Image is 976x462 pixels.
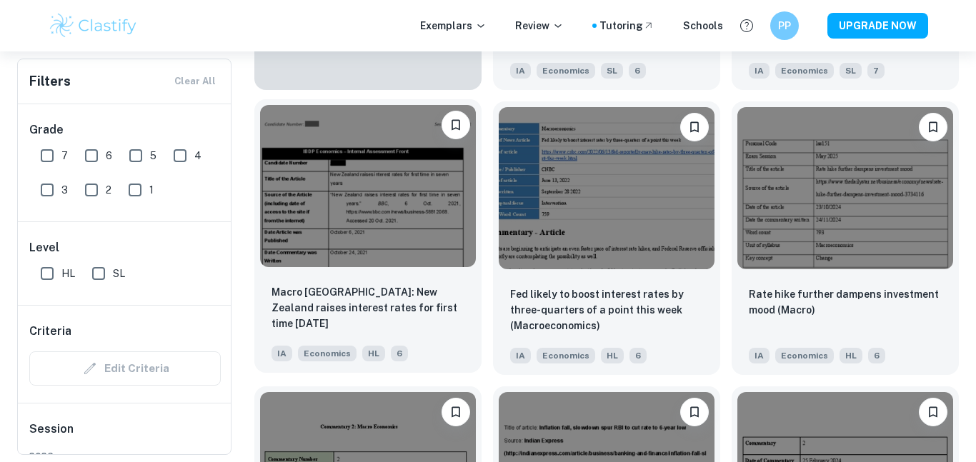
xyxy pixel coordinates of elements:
span: IA [749,63,770,79]
h6: Level [29,239,221,256]
span: 3 [61,182,68,198]
span: SL [840,63,862,79]
span: HL [61,266,75,281]
button: Help and Feedback [735,14,759,38]
h6: Criteria [29,323,71,340]
img: Clastify logo [48,11,139,40]
p: Review [515,18,564,34]
span: IA [749,348,770,363]
div: Criteria filters are unavailable when searching by topic [29,351,221,386]
span: 4 [194,148,201,164]
button: Bookmark [680,398,709,426]
span: 6 [868,348,885,363]
button: Bookmark [919,398,947,426]
span: HL [601,348,624,363]
span: 6 [629,63,646,79]
button: Bookmark [919,113,947,141]
span: HL [840,348,862,363]
span: 5 [150,148,156,164]
p: Macro IA: New Zealand raises interest rates for first time in seven years [272,284,464,331]
button: Bookmark [442,398,470,426]
span: 1 [149,182,154,198]
span: 2 [106,182,111,198]
span: 7 [61,148,68,164]
a: Tutoring [599,18,654,34]
button: Bookmark [442,111,470,139]
p: Rate hike further dampens investment mood (Macro) [749,286,942,318]
button: PP [770,11,799,40]
span: HL [362,346,385,361]
h6: Session [29,421,221,449]
a: Schools [683,18,723,34]
span: 6 [106,148,112,164]
span: SL [601,63,623,79]
h6: PP [777,18,793,34]
button: Bookmark [680,113,709,141]
span: SL [113,266,125,281]
span: 6 [391,346,408,361]
img: Economics IA example thumbnail: Macro IA: New Zealand raises interest ra [260,105,476,266]
span: 6 [629,348,647,363]
span: 7 [867,63,885,79]
span: Economics [537,63,595,79]
span: Economics [775,63,834,79]
a: BookmarkRate hike further dampens investment mood (Macro)IAEconomicsHL6 [732,101,959,374]
span: IA [510,63,531,79]
img: Economics IA example thumbnail: Rate hike further dampens investment moo [737,107,953,268]
span: Economics [537,348,595,363]
span: 2026 [29,449,221,462]
p: Exemplars [420,18,487,34]
a: BookmarkMacro IA: New Zealand raises interest rates for first time in seven yearsIAEconomicsHL6 [254,101,482,374]
button: UPGRADE NOW [827,13,928,39]
span: IA [272,346,292,361]
span: IA [510,348,531,363]
a: BookmarkFed likely to boost interest rates by three-quarters of a point this week (Macroeconomics... [493,101,720,374]
h6: Grade [29,121,221,139]
h6: Filters [29,71,71,91]
p: Fed likely to boost interest rates by three-quarters of a point this week (Macroeconomics) [510,286,703,333]
img: Economics IA example thumbnail: Fed likely to boost interest rates by th [499,107,714,268]
span: Economics [298,346,357,361]
span: Economics [775,348,834,363]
